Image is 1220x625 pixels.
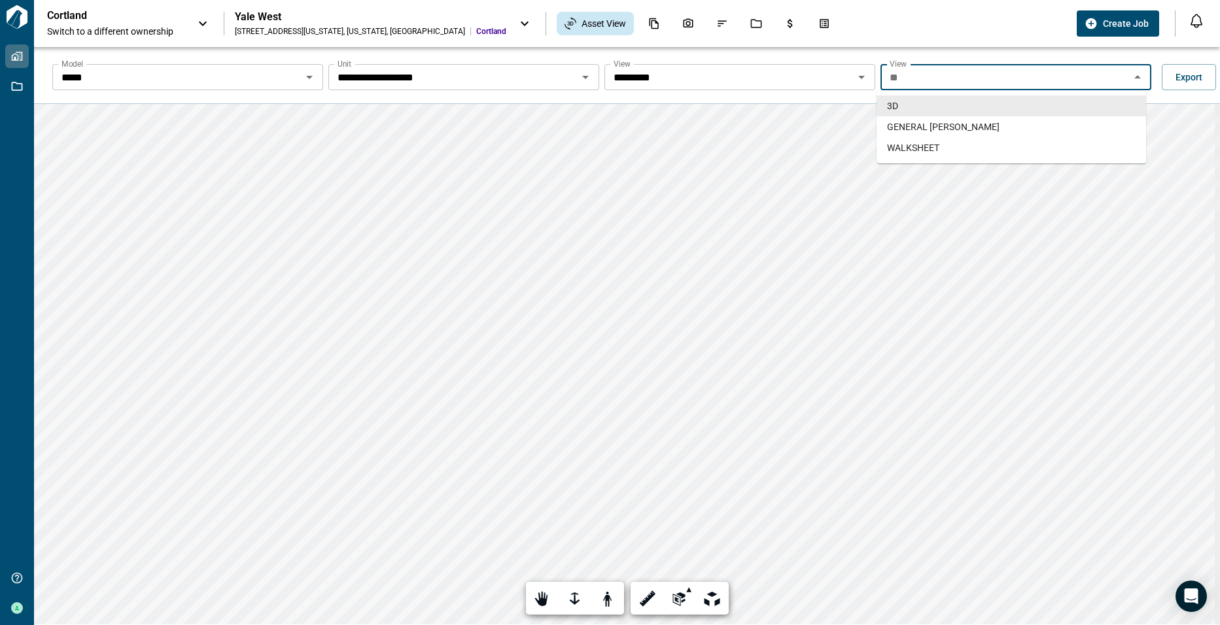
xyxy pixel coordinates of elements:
[1128,68,1147,86] button: Close
[614,58,631,69] label: View
[708,12,736,35] div: Issues & Info
[887,99,898,112] span: 3D
[742,12,770,35] div: Jobs
[852,68,871,86] button: Open
[476,26,506,37] span: Cortland
[557,12,634,35] div: Asset View
[1162,64,1216,90] button: Export
[1077,10,1159,37] button: Create Job
[338,58,351,69] label: Unit
[300,68,319,86] button: Open
[235,26,465,37] div: [STREET_ADDRESS][US_STATE] , [US_STATE] , [GEOGRAPHIC_DATA]
[235,10,506,24] div: Yale West
[47,25,184,38] span: Switch to a different ownership
[1103,17,1149,30] span: Create Job
[1176,71,1202,84] span: Export
[810,12,838,35] div: Takeoff Center
[640,12,668,35] div: Documents
[582,17,626,30] span: Asset View
[776,12,804,35] div: Budgets
[1186,10,1207,31] button: Open notification feed
[61,58,83,69] label: Model
[1176,581,1207,612] div: Open Intercom Messenger
[576,68,595,86] button: Open
[890,58,907,69] label: View
[887,141,939,154] span: WALKSHEET
[674,12,702,35] div: Photos
[887,120,1000,133] span: GENERAL [PERSON_NAME]
[47,9,165,22] p: Cortland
